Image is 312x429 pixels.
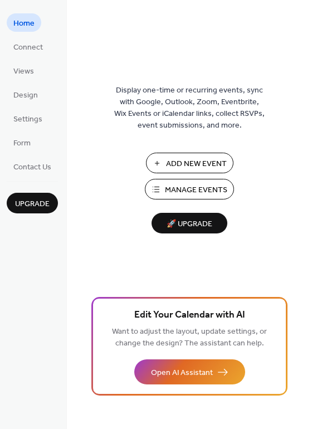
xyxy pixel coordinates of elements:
[13,114,42,125] span: Settings
[112,324,267,351] span: Want to adjust the layout, update settings, or change the design? The assistant can help.
[13,162,51,173] span: Contact Us
[145,179,234,199] button: Manage Events
[166,158,227,170] span: Add New Event
[13,90,38,101] span: Design
[7,13,41,32] a: Home
[134,308,245,323] span: Edit Your Calendar with AI
[13,42,43,53] span: Connect
[15,198,50,210] span: Upgrade
[134,359,245,384] button: Open AI Assistant
[146,153,233,173] button: Add New Event
[7,133,37,152] a: Form
[165,184,227,196] span: Manage Events
[7,157,58,175] a: Contact Us
[114,85,265,131] span: Display one-time or recurring events, sync with Google, Outlook, Zoom, Eventbrite, Wix Events or ...
[151,367,213,379] span: Open AI Assistant
[7,109,49,128] a: Settings
[7,37,50,56] a: Connect
[13,138,31,149] span: Form
[7,85,45,104] a: Design
[7,61,41,80] a: Views
[152,213,227,233] button: 🚀 Upgrade
[158,217,221,232] span: 🚀 Upgrade
[7,193,58,213] button: Upgrade
[13,18,35,30] span: Home
[13,66,34,77] span: Views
